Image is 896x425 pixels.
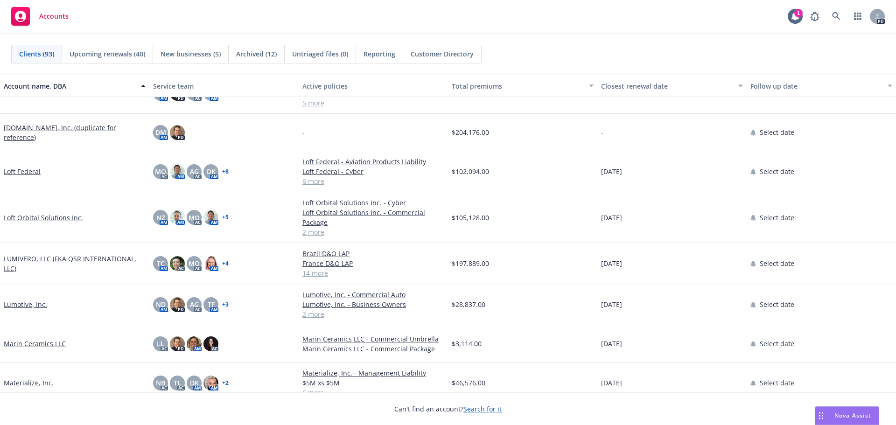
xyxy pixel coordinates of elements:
a: $5M xs $5M [302,378,444,388]
span: [DATE] [601,339,622,348]
img: photo [187,336,202,351]
a: Loft Orbital Solutions Inc. [4,213,83,223]
a: Lumotive, Inc. - Commercial Auto [302,290,444,300]
a: 2 more [302,309,444,319]
span: Select date [760,127,794,137]
a: Loft Federal - Aviation Products Liability [302,157,444,167]
span: TF [208,300,215,309]
img: photo [170,164,185,179]
span: [DATE] [601,300,622,309]
a: Marin Ceramics LLC - Commercial Umbrella [302,334,444,344]
span: $3,114.00 [452,339,482,348]
span: $105,128.00 [452,213,489,223]
a: 2 more [302,227,444,237]
a: Lumotive, Inc. - Business Owners [302,300,444,309]
span: Archived (12) [236,49,277,59]
a: Lumotive, Inc. [4,300,47,309]
span: $46,576.00 [452,378,485,388]
a: Loft Federal [4,167,41,176]
img: photo [170,336,185,351]
span: [DATE] [601,167,622,176]
a: Loft Federal - Cyber [302,167,444,176]
span: [DATE] [601,213,622,223]
a: Materialize, Inc. [4,378,54,388]
span: [DATE] [601,258,622,268]
span: - [601,127,603,137]
img: photo [170,256,185,271]
a: Loft Orbital Solutions Inc. - Commercial Package [302,208,444,227]
img: photo [170,210,185,225]
span: MQ [189,258,200,268]
div: 1 [794,9,803,17]
button: Follow up date [747,75,896,97]
div: Active policies [302,81,444,91]
span: DK [190,378,199,388]
span: Untriaged files (0) [292,49,348,59]
button: Nova Assist [815,406,879,425]
span: MQ [155,167,166,176]
a: Marin Ceramics LLC [4,339,66,348]
span: TL [174,378,181,388]
a: Accounts [7,3,72,29]
span: DK [207,167,216,176]
button: Active policies [299,75,448,97]
a: + 2 [222,380,229,386]
a: + 8 [222,169,229,174]
span: Nova Assist [834,411,871,419]
img: photo [203,210,218,225]
span: [DATE] [601,378,622,388]
a: + 4 [222,261,229,266]
span: NB [156,378,165,388]
a: 6 more [302,388,444,397]
span: DM [155,127,166,137]
span: Upcoming renewals (40) [70,49,145,59]
div: Drag to move [815,407,827,425]
div: Total premiums [452,81,583,91]
span: Select date [760,167,794,176]
span: ND [156,300,166,309]
span: LL [157,339,164,348]
span: $197,889.00 [452,258,489,268]
a: [DOMAIN_NAME], Inc. (duplicate for reference) [4,123,146,142]
span: Accounts [39,13,69,20]
span: Select date [760,258,794,268]
div: Closest renewal date [601,81,733,91]
a: Switch app [848,7,867,26]
span: Select date [760,339,794,348]
span: Customer Directory [411,49,474,59]
span: Can't find an account? [394,404,502,414]
a: 5 more [302,98,444,108]
span: $204,176.00 [452,127,489,137]
button: Total premiums [448,75,597,97]
div: Follow up date [750,81,882,91]
a: Brazil D&O LAP [302,249,444,258]
img: photo [203,376,218,390]
div: Service team [153,81,295,91]
a: 14 more [302,268,444,278]
a: Materialize, Inc. - Management Liability [302,368,444,378]
span: AG [190,167,199,176]
a: Search for it [463,404,502,413]
span: TC [157,258,165,268]
span: - [302,127,305,137]
button: Closest renewal date [597,75,747,97]
span: $102,094.00 [452,167,489,176]
img: photo [203,336,218,351]
span: NZ [156,213,165,223]
img: photo [203,256,218,271]
img: photo [170,125,185,140]
span: MQ [189,213,200,223]
img: photo [170,297,185,312]
span: Clients (93) [19,49,54,59]
a: Loft Orbital Solutions Inc. - Cyber [302,198,444,208]
a: 6 more [302,176,444,186]
a: + 5 [222,215,229,220]
span: New businesses (5) [161,49,221,59]
a: Report a Bug [805,7,824,26]
a: + 3 [222,302,229,307]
